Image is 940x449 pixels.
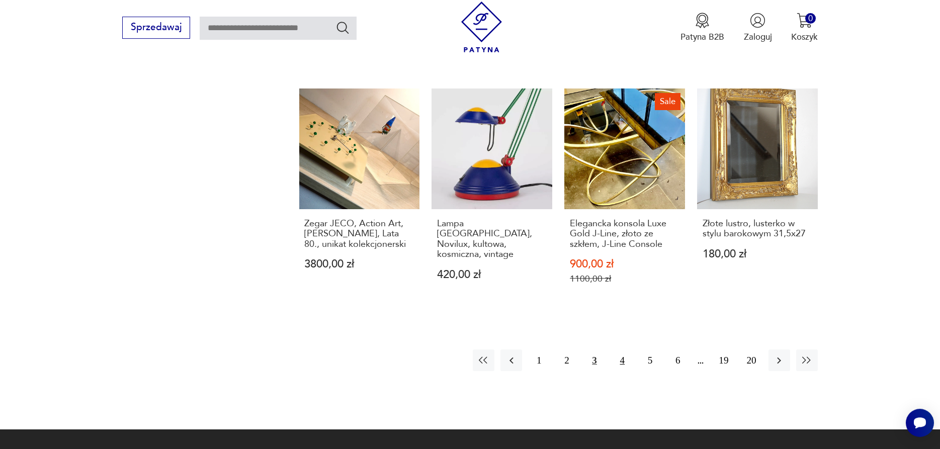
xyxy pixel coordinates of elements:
div: 0 [805,13,816,24]
p: 3800,00 zł [304,259,414,270]
a: Sprzedawaj [122,24,190,32]
h3: Elegancka konsola Luxe Gold J-Line, złoto ze szkłem, J-Line Console [570,219,679,249]
p: Koszyk [791,31,818,43]
p: 420,00 zł [437,270,547,280]
a: Ikona medaluPatyna B2B [680,13,724,43]
button: 6 [667,349,689,371]
button: 4 [612,349,633,371]
a: Lampa Memphis, Novilux, kultowa, kosmiczna, vintageLampa [GEOGRAPHIC_DATA], Novilux, kultowa, kos... [432,88,552,307]
button: Szukaj [335,20,350,35]
p: 180,00 zł [703,249,812,259]
img: Ikona koszyka [797,13,812,28]
h3: Zegar JECO, Action Art, [PERSON_NAME], Lata 80., unikat kolekcjonerski [304,219,414,249]
img: Ikonka użytkownika [750,13,765,28]
button: 2 [556,349,577,371]
p: Patyna B2B [680,31,724,43]
button: 19 [713,349,734,371]
p: Zaloguj [744,31,772,43]
button: Patyna B2B [680,13,724,43]
button: 20 [740,349,762,371]
p: 900,00 zł [570,259,679,270]
button: Zaloguj [744,13,772,43]
a: SaleElegancka konsola Luxe Gold J-Line, złoto ze szkłem, J-Line ConsoleElegancka konsola Luxe Gol... [564,88,685,307]
img: Ikona medalu [695,13,710,28]
iframe: Smartsupp widget button [906,409,934,437]
button: 3 [584,349,606,371]
a: Zegar JECO, Action Art, Maison Lorenz, Lata 80., unikat kolekcjonerskiZegar JECO, Action Art, [PE... [299,88,420,307]
a: Złote lustro, lusterko w stylu barokowym 31,5x27Złote lustro, lusterko w stylu barokowym 31,5x271... [697,88,818,307]
button: Sprzedawaj [122,17,190,39]
img: Patyna - sklep z meblami i dekoracjami vintage [456,2,507,52]
p: 1100,00 zł [570,274,679,284]
h3: Złote lustro, lusterko w stylu barokowym 31,5x27 [703,219,812,239]
button: 1 [528,349,550,371]
button: 5 [639,349,661,371]
button: 0Koszyk [791,13,818,43]
h3: Lampa [GEOGRAPHIC_DATA], Novilux, kultowa, kosmiczna, vintage [437,219,547,260]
